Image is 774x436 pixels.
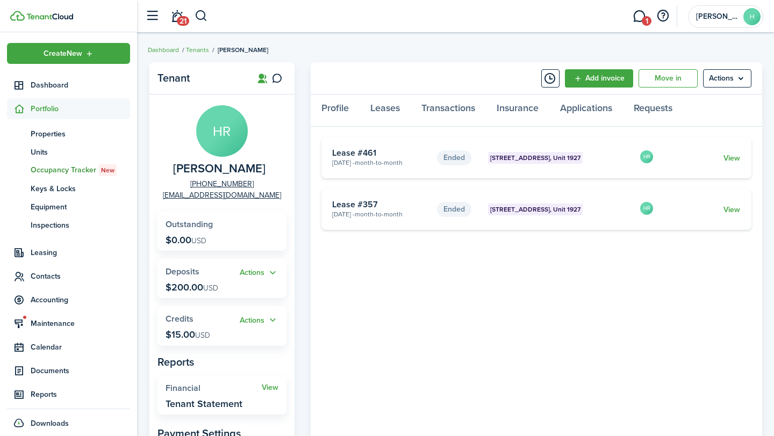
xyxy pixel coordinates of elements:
[166,235,206,245] p: $0.00
[142,6,162,26] button: Open sidebar
[703,69,751,88] button: Open menu
[7,43,130,64] button: Open menu
[167,3,187,30] a: Notifications
[166,313,193,325] span: Credits
[148,45,179,55] a: Dashboard
[240,314,278,326] button: Actions
[654,7,672,25] button: Open resource center
[44,50,82,57] span: Create New
[195,330,210,341] span: USD
[360,95,411,127] a: Leases
[7,125,130,143] a: Properties
[166,329,210,340] p: $15.00
[723,204,740,215] a: View
[332,148,429,158] card-title: Lease #461
[195,7,208,25] button: Search
[240,314,278,326] button: Open menu
[623,95,683,127] a: Requests
[157,72,243,84] panel-main-title: Tenant
[490,205,580,214] span: [STREET_ADDRESS], Unit 1927
[163,190,281,201] a: [EMAIL_ADDRESS][DOMAIN_NAME]
[31,418,69,429] span: Downloads
[486,95,549,127] a: Insurance
[31,294,130,306] span: Accounting
[177,16,189,26] span: 21
[31,128,130,140] span: Properties
[355,158,403,168] span: Month-to-month
[10,11,25,21] img: TenantCloud
[196,105,248,157] avatar-text: HR
[7,143,130,161] a: Units
[218,45,268,55] span: [PERSON_NAME]
[190,178,254,190] a: [PHONE_NUMBER]
[31,389,130,400] span: Reports
[639,69,698,88] a: Move in
[7,384,130,405] a: Reports
[7,161,130,179] a: Occupancy TrackerNew
[355,209,403,219] span: Month-to-month
[437,150,471,165] status: Ended
[7,75,130,96] a: Dashboard
[642,16,651,26] span: 1
[703,69,751,88] menu-btn: Actions
[101,165,114,175] span: New
[157,354,286,370] panel-main-subtitle: Reports
[411,95,486,127] a: Transactions
[262,383,278,392] a: View
[240,267,278,279] button: Open menu
[31,220,130,231] span: Inspections
[723,152,740,164] a: View
[31,79,130,91] span: Dashboard
[332,158,429,168] card-description: [DATE] -
[7,179,130,198] a: Keys & Locks
[203,282,218,294] span: USD
[166,282,218,293] p: $200.00
[31,247,130,258] span: Leasing
[31,365,130,376] span: Documents
[186,45,209,55] a: Tenants
[629,3,649,30] a: Messaging
[332,200,429,209] card-title: Lease #357
[166,383,262,393] widget-stats-title: Financial
[26,13,73,20] img: TenantCloud
[166,218,213,230] span: Outstanding
[7,216,130,234] a: Inspections
[7,198,130,216] a: Equipment
[565,69,633,88] a: Add invoice
[31,183,130,194] span: Keys & Locks
[166,265,199,278] span: Deposits
[31,164,130,176] span: Occupancy Tracker
[240,267,278,279] button: Actions
[696,13,739,20] span: Hannah
[541,69,560,88] button: Timeline
[31,318,130,329] span: Maintenance
[437,202,471,217] status: Ended
[166,398,242,409] widget-stats-description: Tenant Statement
[490,153,580,163] span: [STREET_ADDRESS], Unit 1927
[31,341,130,353] span: Calendar
[311,95,360,127] a: Profile
[549,95,623,127] a: Applications
[31,271,130,282] span: Contacts
[332,209,429,219] card-description: [DATE] -
[743,8,761,25] avatar-text: H
[31,201,130,213] span: Equipment
[173,162,266,176] span: Heather Rash
[31,103,130,114] span: Portfolio
[31,147,130,158] span: Units
[191,235,206,246] span: USD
